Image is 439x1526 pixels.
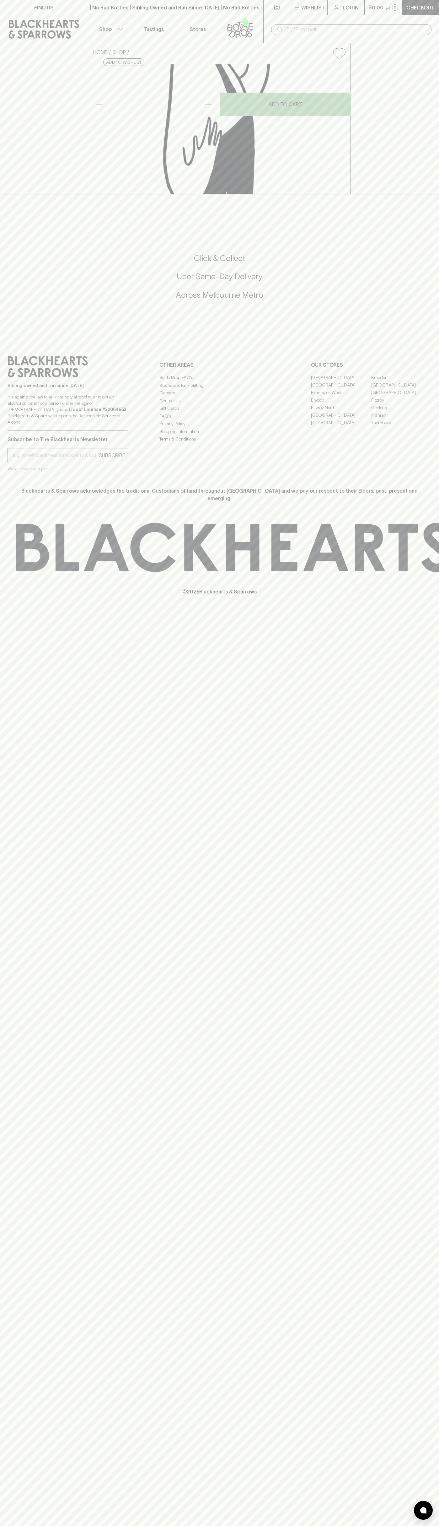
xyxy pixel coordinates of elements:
[8,228,431,333] div: Call to action block
[159,381,280,389] a: Business & Bulk Gifting
[159,428,280,435] a: Shipping Information
[8,290,431,300] h5: Across Melbourne Metro
[406,4,435,11] p: Checkout
[93,49,108,55] a: HOME
[159,397,280,404] a: Contact Us
[286,24,426,35] input: Try "Pinot noir"
[311,374,371,381] a: [GEOGRAPHIC_DATA]
[12,487,427,502] p: Blackhearts & Sparrows acknowledges the traditional Custodians of land throughout [GEOGRAPHIC_DAT...
[220,93,351,116] button: ADD TO CART
[311,411,371,419] a: [GEOGRAPHIC_DATA]
[88,64,351,194] img: Fonseca Late Bottled Vintage 2018 750ml
[311,361,431,369] p: OUR STORES
[159,412,280,420] a: FAQ's
[159,436,280,443] a: Terms & Conditions
[371,411,431,419] a: Prahran
[269,100,302,108] p: ADD TO CART
[99,452,125,459] p: SUBSCRIBE
[8,466,128,472] p: We will never spam you
[99,25,112,33] p: Shop
[343,4,359,11] p: Login
[8,382,128,389] p: Sibling owned and run since [DATE]
[159,405,280,412] a: Gift Cards
[371,419,431,426] a: Thornbury
[144,25,164,33] p: Tastings
[368,4,383,11] p: $0.00
[8,436,128,443] p: Subscribe to The Blackhearts Newsletter
[159,361,280,369] p: OTHER AREAS
[176,15,220,43] a: Stores
[112,49,126,55] a: SHOP
[371,374,431,381] a: Braddon
[311,381,371,389] a: [GEOGRAPHIC_DATA]
[8,271,431,282] h5: Uber Same-Day Delivery
[311,404,371,411] a: Fitzroy North
[394,6,396,9] p: 0
[13,450,96,460] input: e.g. jane@blackheartsandsparrows.com.au
[331,46,348,62] button: Add to wishlist
[420,1507,426,1513] img: bubble-icon
[301,4,325,11] p: Wishlist
[132,15,176,43] a: Tastings
[69,407,126,412] strong: Liquor License #32064953
[34,4,54,11] p: FIND US
[103,58,144,66] button: Add to wishlist
[159,389,280,397] a: Careers
[311,419,371,426] a: [GEOGRAPHIC_DATA]
[311,389,371,396] a: Brunswick West
[190,25,206,33] p: Stores
[96,448,128,462] button: SUBSCRIBE
[8,394,128,425] p: It is against the law to sell or supply alcohol to, or to obtain alcohol on behalf of a person un...
[371,396,431,404] a: Fitzroy
[371,404,431,411] a: Geelong
[371,389,431,396] a: [GEOGRAPHIC_DATA]
[88,15,132,43] button: Shop
[159,420,280,428] a: Privacy Policy
[371,381,431,389] a: [GEOGRAPHIC_DATA]
[8,253,431,263] h5: Click & Collect
[311,396,371,404] a: Elwood
[159,374,280,381] a: Bottle Drop FAQ's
